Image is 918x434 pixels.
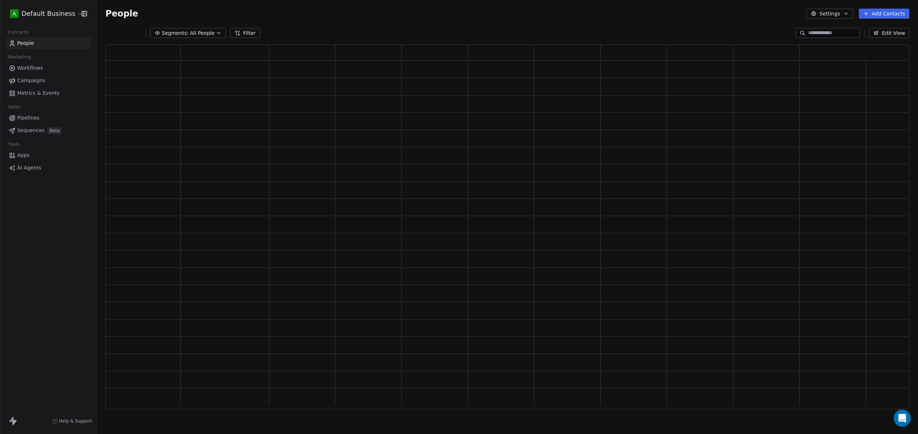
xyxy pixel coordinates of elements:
[6,125,91,136] a: SequencesBeta
[6,75,91,87] a: Campaigns
[17,114,39,122] span: Pipelines
[6,62,91,74] a: Workflows
[52,418,92,424] a: Help & Support
[190,29,214,37] span: All People
[162,29,189,37] span: Segments:
[17,151,30,159] span: Apps
[9,8,76,20] button: ADefault Business
[17,127,44,134] span: Sequences
[17,64,43,72] span: Workflows
[17,39,34,47] span: People
[5,139,23,150] span: Tools
[894,410,911,427] div: Open Intercom Messenger
[6,37,91,49] a: People
[5,27,32,38] span: Contacts
[22,9,75,18] span: Default Business
[59,418,92,424] span: Help & Support
[806,9,853,19] button: Settings
[105,8,138,19] span: People
[17,77,45,84] span: Campaigns
[17,89,60,97] span: Metrics & Events
[6,162,91,174] a: AI Agents
[869,28,909,38] button: Edit View
[859,9,909,19] button: Add Contacts
[106,61,910,410] div: grid
[47,127,62,134] span: Beta
[6,87,91,99] a: Metrics & Events
[17,164,41,172] span: AI Agents
[5,52,34,62] span: Marketing
[5,102,24,112] span: Sales
[6,112,91,124] a: Pipelines
[6,149,91,161] a: Apps
[230,28,260,38] button: Filter
[13,10,16,17] span: A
